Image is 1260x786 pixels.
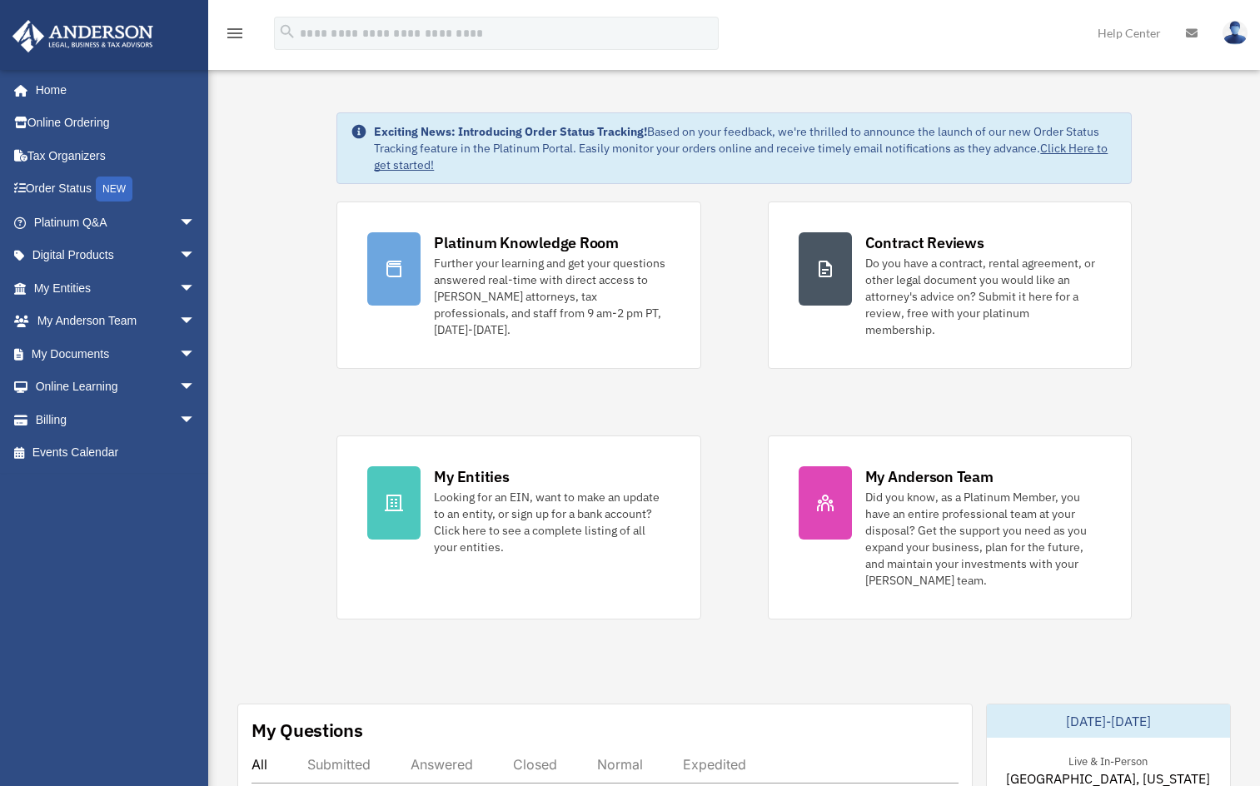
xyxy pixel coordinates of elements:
span: arrow_drop_down [179,271,212,306]
a: Online Learningarrow_drop_down [12,371,221,404]
div: Answered [411,756,473,773]
a: Billingarrow_drop_down [12,403,221,436]
a: My Entities Looking for an EIN, want to make an update to an entity, or sign up for a bank accoun... [336,435,700,619]
div: Did you know, as a Platinum Member, you have an entire professional team at your disposal? Get th... [865,489,1101,589]
a: Contract Reviews Do you have a contract, rental agreement, or other legal document you would like... [768,201,1132,369]
a: Tax Organizers [12,139,221,172]
div: My Questions [252,718,363,743]
div: My Anderson Team [865,466,994,487]
a: Click Here to get started! [374,141,1108,172]
div: Live & In-Person [1055,751,1161,769]
div: NEW [96,177,132,201]
a: My Anderson Teamarrow_drop_down [12,305,221,338]
div: Platinum Knowledge Room [434,232,619,253]
div: [DATE]-[DATE] [987,704,1230,738]
a: Platinum Knowledge Room Further your learning and get your questions answered real-time with dire... [336,201,700,369]
div: Expedited [683,756,746,773]
a: Order StatusNEW [12,172,221,206]
a: My Entitiesarrow_drop_down [12,271,221,305]
span: arrow_drop_down [179,337,212,371]
div: Do you have a contract, rental agreement, or other legal document you would like an attorney's ad... [865,255,1101,338]
img: Anderson Advisors Platinum Portal [7,20,158,52]
a: Digital Productsarrow_drop_down [12,239,221,272]
a: Platinum Q&Aarrow_drop_down [12,206,221,239]
div: Further your learning and get your questions answered real-time with direct access to [PERSON_NAM... [434,255,670,338]
span: arrow_drop_down [179,371,212,405]
a: My Anderson Team Did you know, as a Platinum Member, you have an entire professional team at your... [768,435,1132,619]
span: arrow_drop_down [179,305,212,339]
span: arrow_drop_down [179,239,212,273]
a: Online Ordering [12,107,221,140]
div: Submitted [307,756,371,773]
div: Contract Reviews [865,232,984,253]
a: Home [12,73,212,107]
div: Normal [597,756,643,773]
img: User Pic [1223,21,1248,45]
strong: Exciting News: Introducing Order Status Tracking! [374,124,647,139]
div: Based on your feedback, we're thrilled to announce the launch of our new Order Status Tracking fe... [374,123,1117,173]
div: My Entities [434,466,509,487]
a: My Documentsarrow_drop_down [12,337,221,371]
span: arrow_drop_down [179,206,212,240]
a: Events Calendar [12,436,221,470]
span: arrow_drop_down [179,403,212,437]
div: All [252,756,267,773]
div: Looking for an EIN, want to make an update to an entity, or sign up for a bank account? Click her... [434,489,670,555]
a: menu [225,29,245,43]
i: search [278,22,296,41]
div: Closed [513,756,557,773]
i: menu [225,23,245,43]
